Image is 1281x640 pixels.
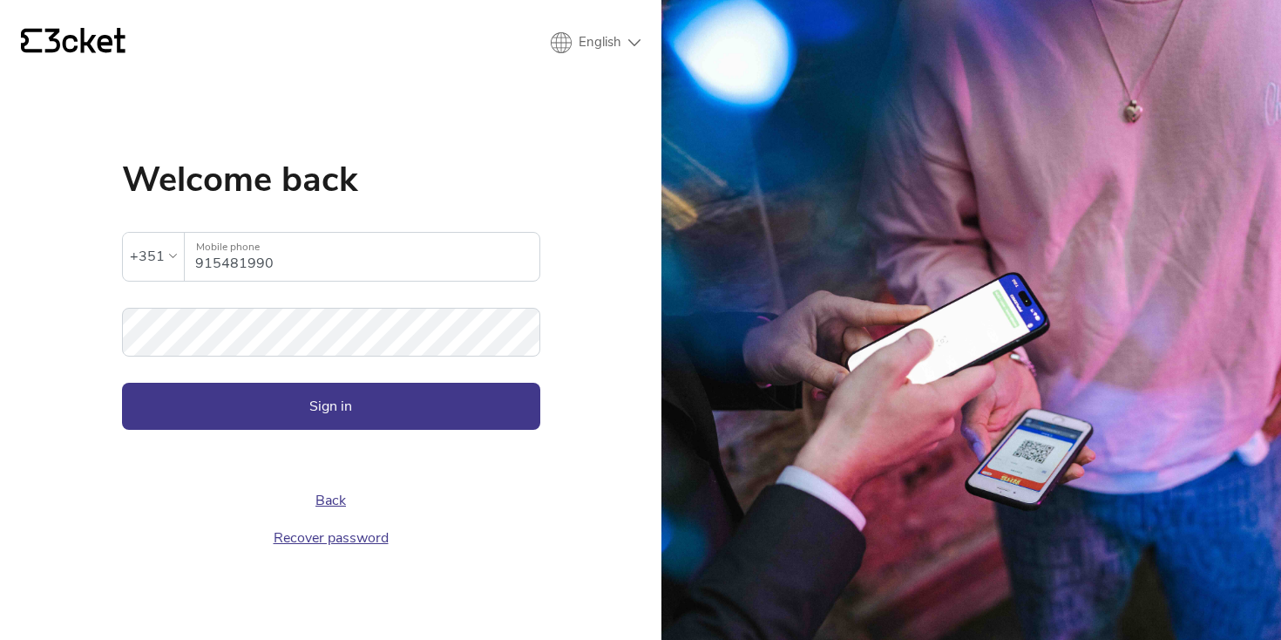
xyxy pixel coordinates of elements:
[195,233,539,281] input: Mobile phone
[130,243,165,269] div: +351
[122,162,540,197] h1: Welcome back
[185,233,539,262] label: Mobile phone
[274,528,389,548] a: Recover password
[21,29,42,53] g: {' '}
[122,383,540,430] button: Sign in
[21,28,125,58] a: {' '}
[315,491,346,510] a: Back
